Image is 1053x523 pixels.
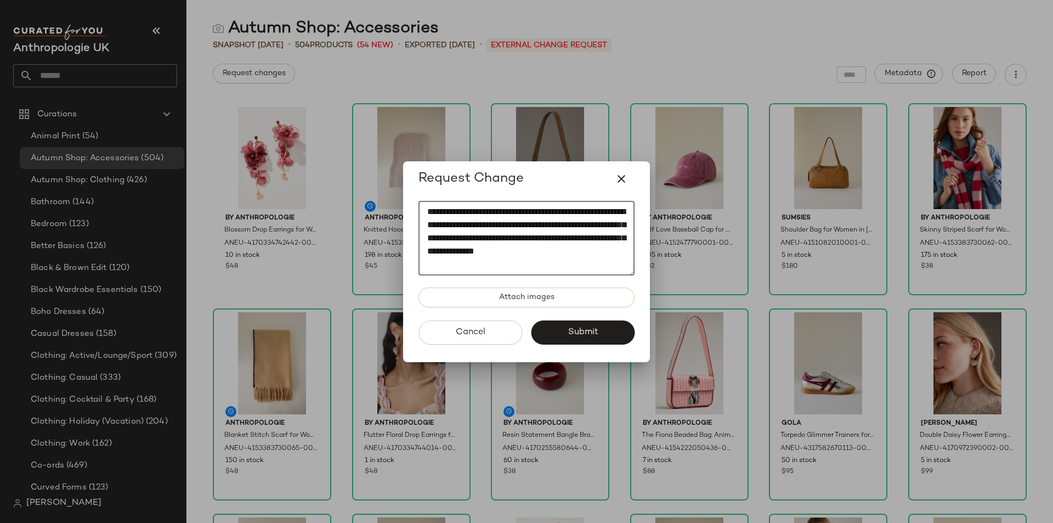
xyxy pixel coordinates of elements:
span: Attach images [499,293,554,302]
span: Submit [567,327,598,338]
button: Submit [531,320,635,345]
button: Attach images [418,288,635,307]
span: Request Change [418,170,524,188]
span: Cancel [455,327,485,338]
button: Cancel [418,320,522,345]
